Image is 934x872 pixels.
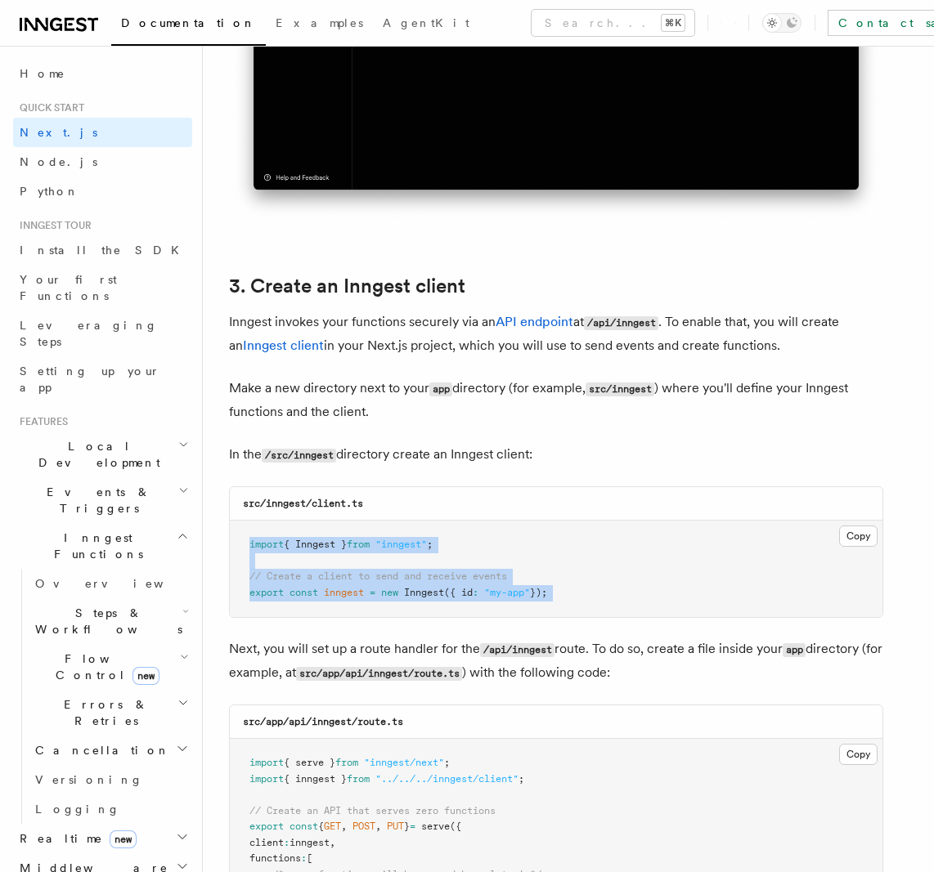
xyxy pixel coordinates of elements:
[29,696,177,729] span: Errors & Retries
[249,539,284,550] span: import
[13,569,192,824] div: Inngest Functions
[383,16,469,29] span: AgentKit
[229,311,883,357] p: Inngest invokes your functions securely via an at . To enable that, you will create an in your Ne...
[586,382,654,396] code: src/inngest
[762,13,802,33] button: Toggle dark mode
[284,539,347,550] span: { Inngest }
[13,415,68,428] span: Features
[20,155,97,168] span: Node.js
[13,356,192,402] a: Setting up your app
[318,821,324,832] span: {
[13,438,178,471] span: Local Development
[307,852,312,864] span: [
[20,319,158,348] span: Leveraging Steps
[229,443,883,467] p: In the directory create an Inngest client:
[249,570,507,582] span: // Create a client to send and receive events
[375,821,381,832] span: ,
[13,311,192,356] a: Leveraging Steps
[530,587,547,598] span: });
[13,477,192,523] button: Events & Triggers
[20,364,160,394] span: Setting up your app
[29,605,182,637] span: Steps & Workflows
[29,644,192,690] button: Flow Controlnew
[352,821,375,832] span: POST
[301,852,307,864] span: :
[839,744,878,765] button: Copy
[249,821,284,832] span: export
[13,530,177,562] span: Inngest Functions
[421,821,450,832] span: serve
[324,587,364,598] span: inngest
[13,484,178,516] span: Events & Triggers
[364,757,444,768] span: "inngest/next"
[35,773,143,786] span: Versioning
[20,273,117,302] span: Your first Functions
[13,265,192,311] a: Your first Functions
[13,101,84,114] span: Quick start
[284,837,290,848] span: :
[13,118,192,147] a: Next.js
[249,852,301,864] span: functions
[484,587,530,598] span: "my-app"
[111,5,266,46] a: Documentation
[496,314,573,329] a: API endpoint
[335,757,358,768] span: from
[229,275,465,297] a: 3. Create an Inngest client
[276,16,363,29] span: Examples
[20,244,189,257] span: Install the SDK
[29,651,180,683] span: Flow Control
[296,667,462,681] code: src/app/api/inngest/route.ts
[444,757,450,768] span: ;
[13,147,192,177] a: Node.js
[29,765,192,794] a: Versioning
[13,830,137,847] span: Realtime
[262,449,336,463] code: /src/inngest
[284,757,335,768] span: { serve }
[249,757,284,768] span: import
[13,59,192,88] a: Home
[480,643,555,657] code: /api/inngest
[347,773,370,785] span: from
[249,805,496,816] span: // Create an API that serves zero functions
[375,539,427,550] span: "inngest"
[532,10,694,36] button: Search...⌘K
[373,5,479,44] a: AgentKit
[13,824,192,853] button: Realtimenew
[404,587,444,598] span: Inngest
[29,569,192,598] a: Overview
[29,794,192,824] a: Logging
[324,821,341,832] span: GET
[450,821,461,832] span: ({
[584,316,658,330] code: /api/inngest
[249,837,284,848] span: client
[284,773,347,785] span: { inngest }
[29,736,192,765] button: Cancellation
[290,587,318,598] span: const
[662,15,685,31] kbd: ⌘K
[519,773,524,785] span: ;
[249,773,284,785] span: import
[132,667,159,685] span: new
[410,821,415,832] span: =
[121,16,256,29] span: Documentation
[13,219,92,232] span: Inngest tour
[20,65,65,82] span: Home
[387,821,404,832] span: PUT
[20,126,97,139] span: Next.js
[249,587,284,598] span: export
[35,803,120,816] span: Logging
[444,587,473,598] span: ({ id
[229,377,883,423] p: Make a new directory next to your directory (for example, ) where you'll define your Inngest func...
[243,498,363,509] code: src/inngest/client.ts
[13,177,192,206] a: Python
[229,637,883,685] p: Next, you will set up a route handler for the route. To do so, create a file inside your director...
[29,598,192,644] button: Steps & Workflows
[20,185,79,198] span: Python
[429,382,452,396] code: app
[330,837,335,848] span: ,
[473,587,478,598] span: :
[783,643,806,657] code: app
[375,773,519,785] span: "../../../inngest/client"
[29,742,170,758] span: Cancellation
[243,338,324,353] a: Inngest client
